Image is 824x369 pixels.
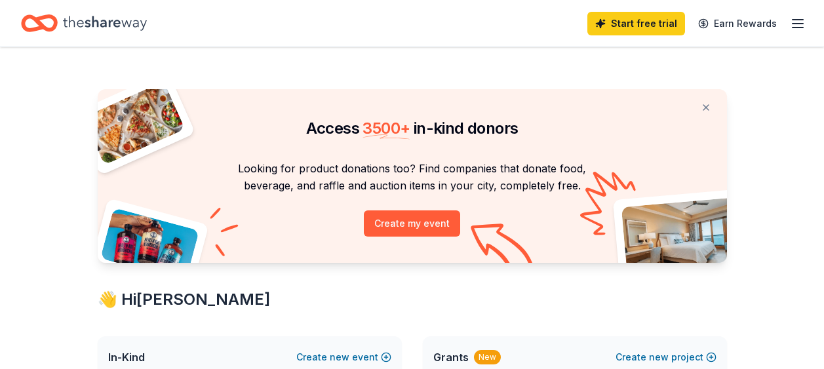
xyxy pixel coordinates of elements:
[649,349,669,365] span: new
[433,349,469,365] span: Grants
[296,349,391,365] button: Createnewevent
[364,210,460,237] button: Create my event
[330,349,349,365] span: new
[306,119,519,138] span: Access in-kind donors
[108,349,145,365] span: In-Kind
[98,289,727,310] div: 👋 Hi [PERSON_NAME]
[363,119,410,138] span: 3500 +
[113,160,711,195] p: Looking for product donations too? Find companies that donate food, beverage, and raffle and auct...
[21,8,147,39] a: Home
[616,349,716,365] button: Createnewproject
[474,350,501,364] div: New
[587,12,685,35] a: Start free trial
[471,223,536,273] img: Curvy arrow
[83,81,185,165] img: Pizza
[690,12,785,35] a: Earn Rewards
